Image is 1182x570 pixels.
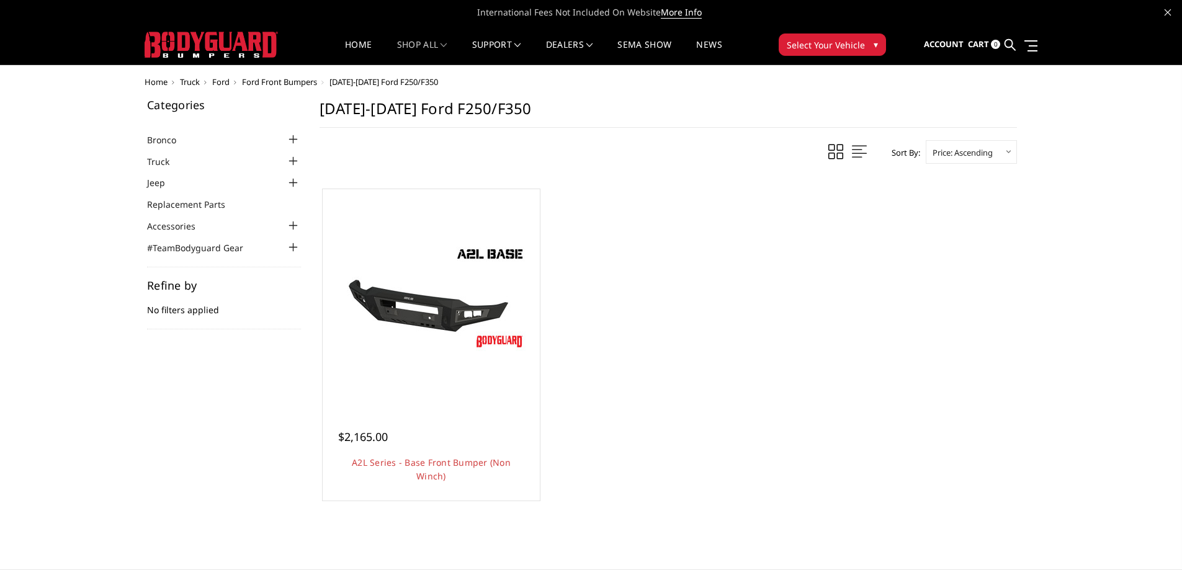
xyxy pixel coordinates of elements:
[242,76,317,87] a: Ford Front Bumpers
[147,198,241,211] a: Replacement Parts
[991,40,1000,49] span: 0
[968,38,989,50] span: Cart
[145,76,168,87] a: Home
[696,40,722,65] a: News
[397,40,447,65] a: shop all
[779,33,886,56] button: Select Your Vehicle
[329,76,438,87] span: [DATE]-[DATE] Ford F250/F350
[147,280,301,291] h5: Refine by
[352,456,511,482] a: A2L Series - Base Front Bumper (Non Winch)
[147,220,211,233] a: Accessories
[147,280,301,329] div: No filters applied
[345,40,372,65] a: Home
[885,143,920,162] label: Sort By:
[147,155,185,168] a: Truck
[617,40,671,65] a: SEMA Show
[145,32,278,58] img: BODYGUARD BUMPERS
[787,38,865,51] span: Select Your Vehicle
[147,241,259,254] a: #TeamBodyguard Gear
[320,99,1017,128] h1: [DATE]-[DATE] Ford F250/F350
[180,76,200,87] a: Truck
[924,38,964,50] span: Account
[147,133,192,146] a: Bronco
[968,28,1000,61] a: Cart 0
[546,40,593,65] a: Dealers
[326,192,537,403] a: A2L Series - Base Front Bumper (Non Winch) A2L Series - Base Front Bumper (Non Winch)
[924,28,964,61] a: Account
[147,176,181,189] a: Jeep
[147,99,301,110] h5: Categories
[874,38,878,51] span: ▾
[661,6,702,19] a: More Info
[472,40,521,65] a: Support
[212,76,230,87] a: Ford
[338,429,388,444] span: $2,165.00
